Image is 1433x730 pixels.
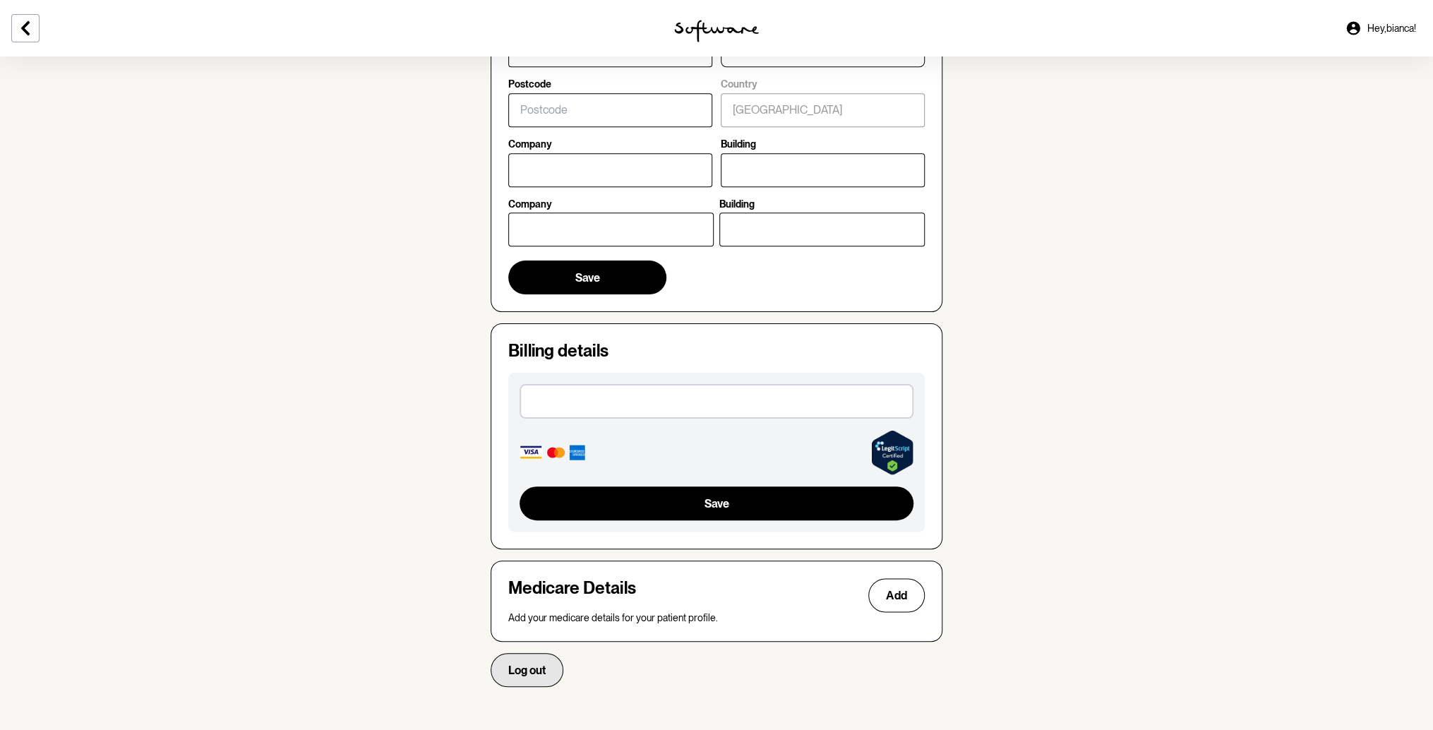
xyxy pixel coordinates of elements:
h4: Billing details [508,341,925,361]
span: Add [886,589,907,602]
input: Postcode [508,93,712,127]
button: Add [868,578,925,612]
p: Add your medicare details for your patient profile. [508,612,925,624]
img: software logo [674,20,759,42]
span: Log out [508,664,546,677]
iframe: Secure card payment input frame [529,394,904,408]
button: Log out [491,653,563,687]
a: Verify LegitScript Approval [871,430,913,476]
button: Save [508,261,666,294]
p: Company [508,138,552,150]
span: Hey, bianca ! [1367,23,1416,35]
img: Accepted card types: Visa, Mastercard, Amex [520,443,587,463]
p: Building [719,198,755,210]
img: LegitScript approved [871,430,913,476]
p: Company [508,198,552,210]
h4: Medicare Details [508,578,636,612]
p: Country [721,78,757,90]
span: Save [575,271,600,285]
button: Save [520,486,913,520]
a: Hey,bianca! [1336,11,1425,45]
p: Postcode [508,78,551,90]
p: Building [721,138,756,150]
